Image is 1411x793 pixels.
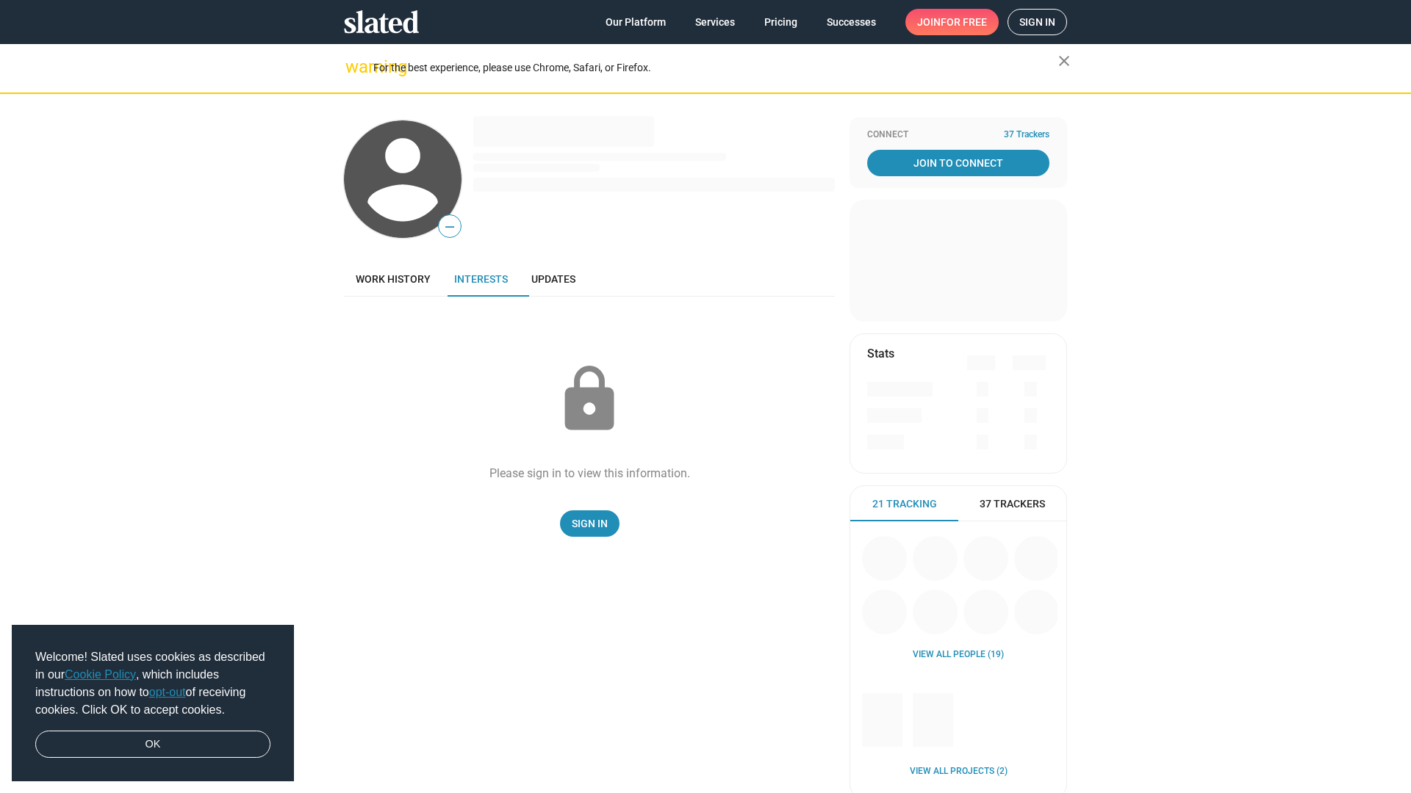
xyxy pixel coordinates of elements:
a: Pricing [753,9,809,35]
mat-card-title: Stats [867,346,894,361]
span: Updates [531,273,575,285]
a: Our Platform [594,9,678,35]
a: Sign in [1008,9,1067,35]
mat-icon: close [1055,52,1073,70]
a: View all Projects (2) [910,766,1008,778]
a: Work history [344,261,442,297]
div: cookieconsent [12,625,294,782]
a: View all People (19) [913,649,1004,661]
a: Successes [815,9,888,35]
span: Join To Connect [870,150,1046,176]
a: Services [683,9,747,35]
span: 37 Trackers [980,497,1045,511]
span: for free [941,9,987,35]
span: Successes [827,9,876,35]
div: For the best experience, please use Chrome, Safari, or Firefox. [373,58,1058,78]
a: Interests [442,261,520,297]
a: Cookie Policy [65,668,136,681]
span: Services [695,9,735,35]
span: Sign in [1019,10,1055,35]
div: Connect [867,129,1049,141]
span: 21 Tracking [872,497,937,511]
span: Sign In [572,510,608,537]
a: Updates [520,261,587,297]
span: 37 Trackers [1004,129,1049,141]
a: dismiss cookie message [35,731,270,758]
span: Our Platform [606,9,666,35]
span: Join [917,9,987,35]
a: Joinfor free [905,9,999,35]
span: Welcome! Slated uses cookies as described in our , which includes instructions on how to of recei... [35,648,270,719]
span: Pricing [764,9,797,35]
a: opt-out [149,686,186,698]
span: — [439,217,461,236]
div: Please sign in to view this information. [489,466,690,481]
span: Work history [356,273,431,285]
mat-icon: lock [553,363,626,436]
a: Join To Connect [867,150,1049,176]
mat-icon: warning [345,58,363,76]
span: Interests [454,273,508,285]
a: Sign In [560,510,620,537]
